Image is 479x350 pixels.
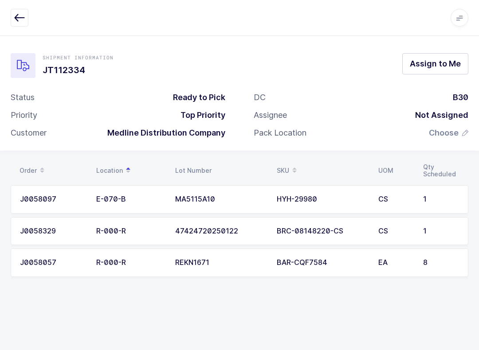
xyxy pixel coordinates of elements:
[423,259,459,267] div: 8
[423,227,459,235] div: 1
[254,92,266,103] div: DC
[277,163,368,178] div: SKU
[423,195,459,203] div: 1
[11,92,35,103] div: Status
[254,128,306,138] div: Pack Location
[96,227,165,235] div: R-000-R
[175,227,266,235] div: 47424720250122
[408,110,468,121] div: Not Assigned
[20,259,86,267] div: J0058057
[166,92,225,103] div: Ready to Pick
[175,167,266,174] div: Lot Number
[175,259,266,267] div: REKN1671
[20,227,86,235] div: J0058329
[96,195,165,203] div: E-070-B
[96,163,165,178] div: Location
[277,259,368,267] div: BAR-CQF7584
[277,227,368,235] div: BRC-08148220-CS
[11,128,47,138] div: Customer
[410,58,461,69] span: Assign to Me
[378,227,412,235] div: CS
[175,195,266,203] div: MA5115A10
[11,110,37,121] div: Priority
[20,163,86,178] div: Order
[20,195,86,203] div: J0058097
[423,163,459,178] div: Qty Scheduled
[429,128,468,138] button: Choose
[254,110,287,121] div: Assignee
[43,54,114,61] div: Shipment Information
[43,63,114,77] h1: JT112334
[378,259,412,267] div: EA
[173,110,225,121] div: Top Priority
[277,195,368,203] div: HYH-29980
[402,53,468,74] button: Assign to Me
[378,195,412,203] div: CS
[378,167,412,174] div: UOM
[429,128,459,138] span: Choose
[453,93,468,102] span: B30
[100,128,225,138] div: Medline Distribution Company
[96,259,165,267] div: R-000-R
